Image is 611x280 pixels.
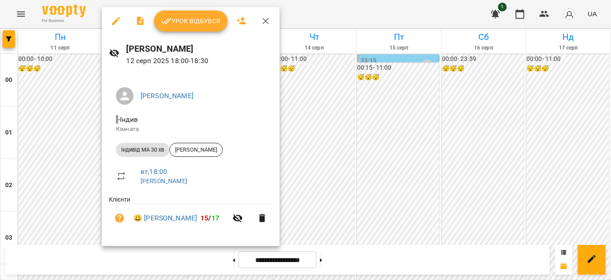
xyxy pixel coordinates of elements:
div: [PERSON_NAME] [169,143,223,157]
a: 😀 [PERSON_NAME] [133,213,197,223]
span: 15 [200,214,208,222]
p: Кімната [116,125,266,134]
p: 12 серп 2025 18:00 - 18:30 [126,56,273,66]
ul: Клієнти [109,195,273,236]
b: / [200,214,219,222]
button: Візит ще не сплачено. Додати оплату? [109,208,130,229]
span: 17 [211,214,219,222]
span: індивід МА 30 хв [116,146,169,154]
span: [PERSON_NAME] [170,146,222,154]
h6: [PERSON_NAME] [126,42,273,56]
a: [PERSON_NAME] [140,92,193,100]
a: вт , 18:00 [140,167,167,176]
span: Урок відбувся [161,16,221,26]
a: [PERSON_NAME] [140,177,187,184]
span: - Індив [116,115,140,124]
button: Урок відбувся [154,11,228,32]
